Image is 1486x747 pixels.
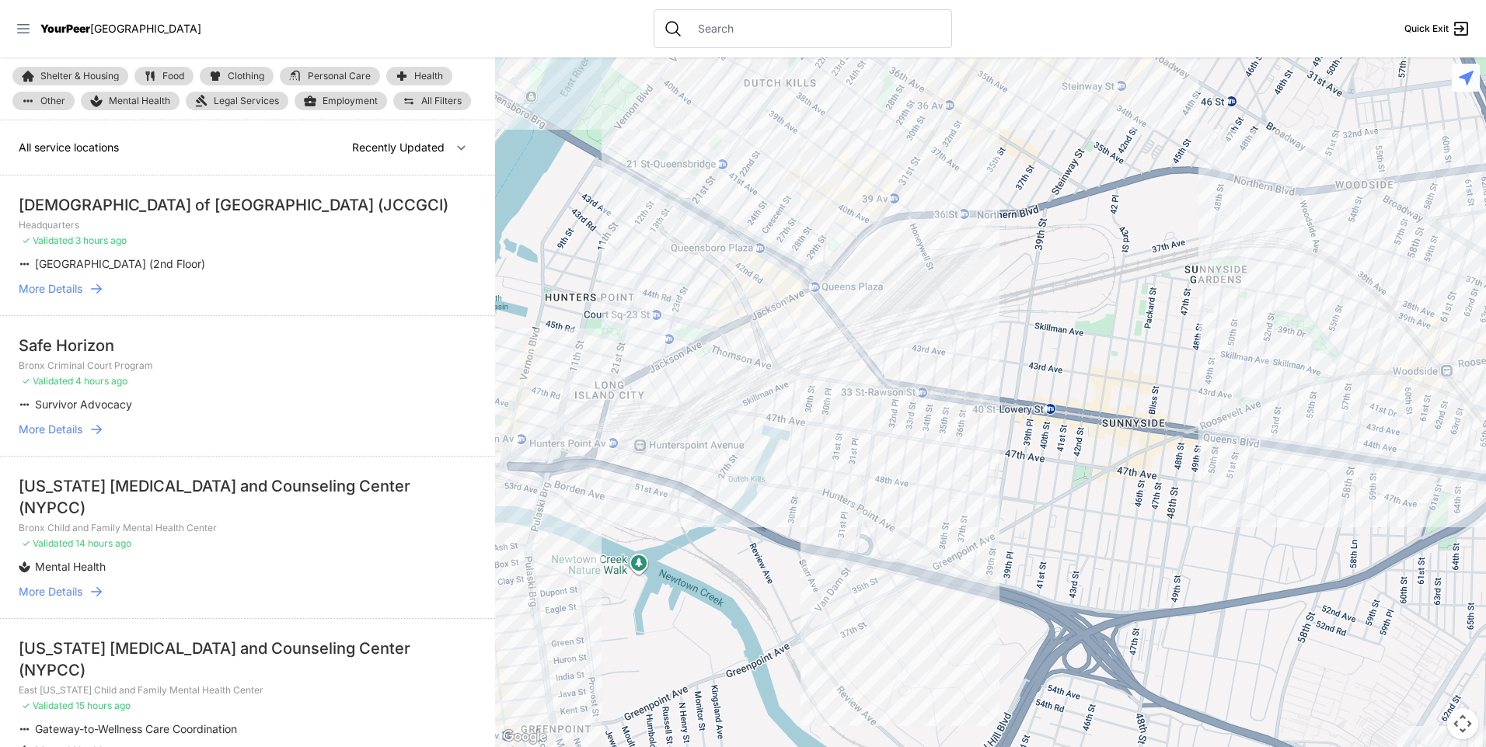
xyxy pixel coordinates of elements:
a: Legal Services [186,92,288,110]
a: More Details [19,281,476,297]
span: Mental Health [35,560,106,573]
a: Health [386,67,452,85]
a: YourPeer[GEOGRAPHIC_DATA] [40,24,201,33]
span: 14 hours ago [75,537,131,549]
span: Clothing [228,71,264,81]
span: YourPeer [40,22,90,35]
span: Other [40,96,65,106]
div: Safe Horizon [19,335,476,356]
span: [GEOGRAPHIC_DATA] [90,22,201,35]
a: Personal Care [280,67,380,85]
p: Bronx Child and Family Mental Health Center [19,522,476,534]
span: Survivor Advocacy [35,398,132,411]
a: Mental Health [81,92,180,110]
a: Quick Exit [1404,19,1470,38]
span: Legal Services [214,95,279,107]
span: Gateway-to-Wellness Care Coordination [35,722,237,735]
input: Search [689,21,942,36]
span: Employment [323,95,378,107]
div: [US_STATE] [MEDICAL_DATA] and Counseling Center (NYPCC) [19,638,476,681]
span: All service locations [19,141,119,154]
span: More Details [19,281,82,297]
span: More Details [19,422,82,437]
span: 3 hours ago [75,235,127,246]
span: ✓ Validated [22,537,73,549]
a: All Filters [393,92,471,110]
a: More Details [19,422,476,437]
div: [DEMOGRAPHIC_DATA] of [GEOGRAPHIC_DATA] (JCCGCI) [19,194,476,216]
a: Employment [295,92,387,110]
span: 15 hours ago [75,700,131,711]
span: More Details [19,584,82,599]
a: Open this area in Google Maps (opens a new window) [499,727,550,747]
span: ✓ Validated [22,375,73,387]
a: Food [134,67,194,85]
span: Health [414,71,443,81]
span: Mental Health [109,95,170,107]
p: Bronx Criminal Court Program [19,360,476,372]
a: More Details [19,584,476,599]
a: Other [12,92,75,110]
a: Shelter & Housing [12,67,128,85]
span: Quick Exit [1404,23,1449,35]
img: Google [499,727,550,747]
span: Personal Care [308,71,371,81]
span: [GEOGRAPHIC_DATA] (2nd Floor) [35,257,205,270]
button: Map camera controls [1447,708,1478,739]
span: Food [162,71,184,81]
span: ✓ Validated [22,700,73,711]
span: Shelter & Housing [40,71,119,81]
a: Clothing [200,67,274,85]
p: East [US_STATE] Child and Family Mental Health Center [19,684,476,697]
span: 4 hours ago [75,375,127,387]
p: Headquarters [19,219,476,231]
span: All Filters [421,96,462,106]
div: [US_STATE] [MEDICAL_DATA] and Counseling Center (NYPCC) [19,475,476,519]
span: ✓ Validated [22,235,73,246]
